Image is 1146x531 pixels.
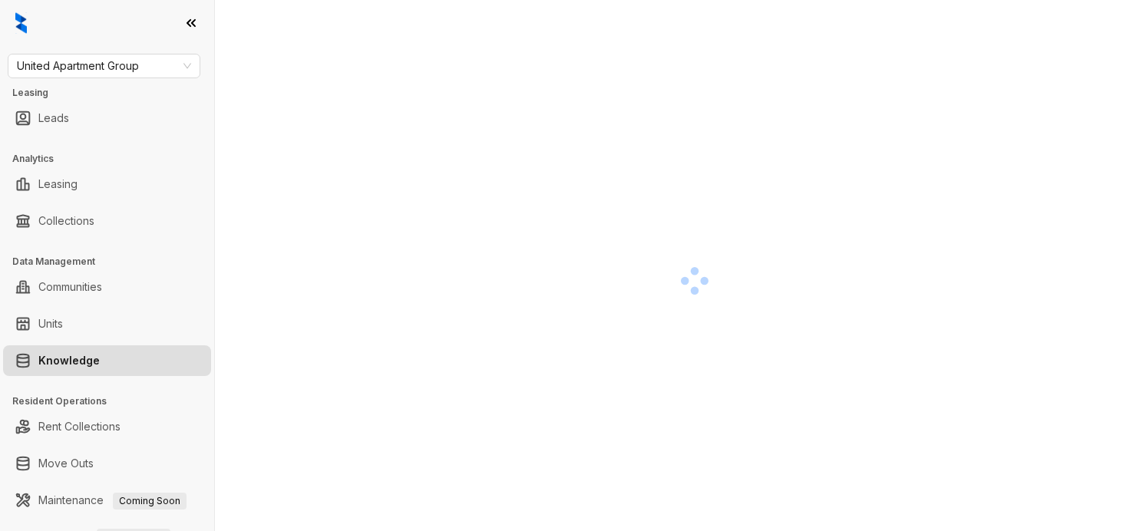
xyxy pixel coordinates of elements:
a: Move Outs [38,448,94,479]
a: Leasing [38,169,78,200]
a: Leads [38,103,69,134]
a: Collections [38,206,94,236]
li: Leads [3,103,211,134]
h3: Data Management [12,255,214,269]
li: Collections [3,206,211,236]
h3: Analytics [12,152,214,166]
li: Knowledge [3,345,211,376]
h3: Leasing [12,86,214,100]
a: Rent Collections [38,411,121,442]
li: Communities [3,272,211,302]
a: Units [38,308,63,339]
li: Move Outs [3,448,211,479]
h3: Resident Operations [12,394,214,408]
span: Coming Soon [113,493,187,510]
a: Knowledge [38,345,100,376]
li: Units [3,308,211,339]
li: Leasing [3,169,211,200]
a: Communities [38,272,102,302]
span: United Apartment Group [17,54,191,78]
li: Maintenance [3,485,211,516]
img: logo [15,12,27,34]
li: Rent Collections [3,411,211,442]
